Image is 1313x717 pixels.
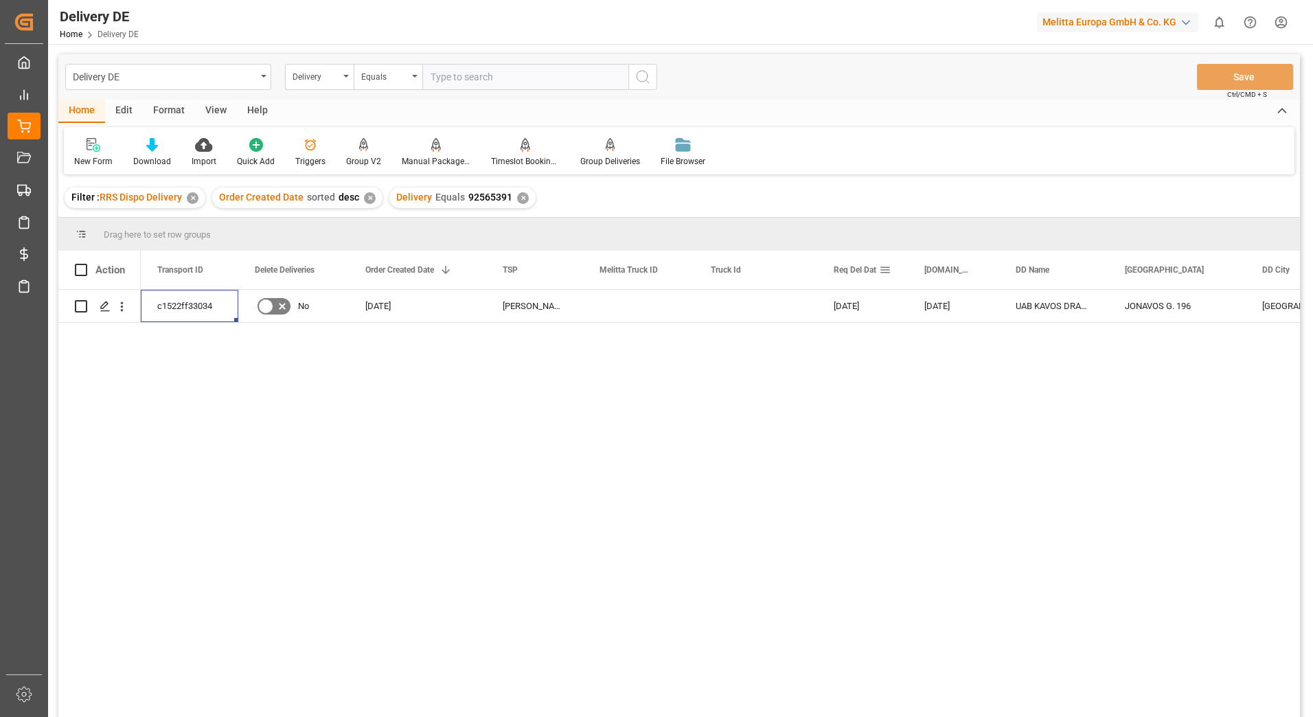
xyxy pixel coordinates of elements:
[517,192,529,204] div: ✕
[503,265,518,275] span: TSP
[1108,290,1246,322] div: JONAVOS G. 196
[1016,265,1049,275] span: DD Name
[834,265,876,275] span: Req Del Dat
[1037,9,1204,35] button: Melitta Europa GmbH & Co. KG
[600,265,658,275] span: Melitta Truck ID
[349,290,486,322] div: [DATE]
[346,155,381,168] div: Group V2
[133,155,171,168] div: Download
[435,192,465,203] span: Equals
[661,155,705,168] div: File Browser
[1037,12,1198,32] div: Melitta Europa GmbH & Co. KG
[58,100,105,123] div: Home
[58,290,141,323] div: Press SPACE to select this row.
[396,192,432,203] span: Delivery
[1125,265,1204,275] span: [GEOGRAPHIC_DATA]
[104,229,211,240] span: Drag here to set row groups
[908,290,999,322] div: [DATE]
[219,192,304,203] span: Order Created Date
[486,290,583,322] div: [PERSON_NAME] Export
[365,265,434,275] span: Order Created Date
[192,155,216,168] div: Import
[339,192,359,203] span: desc
[817,290,908,322] div: [DATE]
[60,6,139,27] div: Delivery DE
[187,192,198,204] div: ✕
[580,155,640,168] div: Group Deliveries
[924,265,970,275] span: [DOMAIN_NAME] Dat
[402,155,470,168] div: Manual Package TypeDetermination
[711,265,741,275] span: Truck Id
[293,67,339,83] div: Delivery
[95,264,125,276] div: Action
[1197,64,1293,90] button: Save
[1262,265,1290,275] span: DD City
[1204,7,1235,38] button: show 0 new notifications
[237,155,275,168] div: Quick Add
[237,100,278,123] div: Help
[295,155,326,168] div: Triggers
[100,192,182,203] span: RRS Dispo Delivery
[73,67,256,84] div: Delivery DE
[1227,89,1267,100] span: Ctrl/CMD + S
[307,192,335,203] span: sorted
[628,64,657,90] button: search button
[105,100,143,123] div: Edit
[468,192,512,203] span: 92565391
[157,265,203,275] span: Transport ID
[71,192,100,203] span: Filter :
[364,192,376,204] div: ✕
[422,64,628,90] input: Type to search
[74,155,113,168] div: New Form
[143,100,195,123] div: Format
[65,64,271,90] button: open menu
[255,265,315,275] span: Delete Deliveries
[298,291,309,322] span: No
[491,155,560,168] div: Timeslot Booking Report
[141,290,238,322] div: c1522ff33034
[285,64,354,90] button: open menu
[60,30,82,39] a: Home
[195,100,237,123] div: View
[999,290,1108,322] div: UAB KAVOS DRAUGAS
[1235,7,1266,38] button: Help Center
[361,67,408,83] div: Equals
[354,64,422,90] button: open menu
